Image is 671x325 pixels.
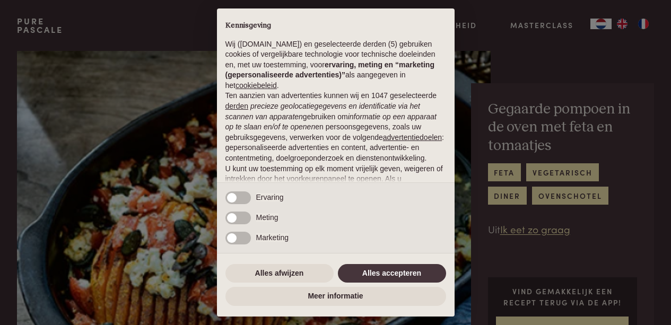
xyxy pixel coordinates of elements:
[225,60,434,80] strong: ervaring, meting en “marketing (gepersonaliseerde advertenties)”
[225,164,446,216] p: U kunt uw toestemming op elk moment vrijelijk geven, weigeren of intrekken door het voorkeurenpan...
[225,264,334,283] button: Alles afwijzen
[225,112,437,131] em: informatie op een apparaat op te slaan en/of te openen
[225,21,446,31] h2: Kennisgeving
[256,193,284,201] span: Ervaring
[256,233,289,242] span: Marketing
[225,101,249,112] button: derden
[256,213,278,222] span: Meting
[338,264,446,283] button: Alles accepteren
[225,102,420,121] em: precieze geolocatiegegevens en identificatie via het scannen van apparaten
[236,81,277,90] a: cookiebeleid
[225,39,446,91] p: Wij ([DOMAIN_NAME]) en geselecteerde derden (5) gebruiken cookies of vergelijkbare technologie vo...
[225,91,446,163] p: Ten aanzien van advertenties kunnen wij en 1047 geselecteerde gebruiken om en persoonsgegevens, z...
[383,133,442,143] button: advertentiedoelen
[225,287,446,306] button: Meer informatie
